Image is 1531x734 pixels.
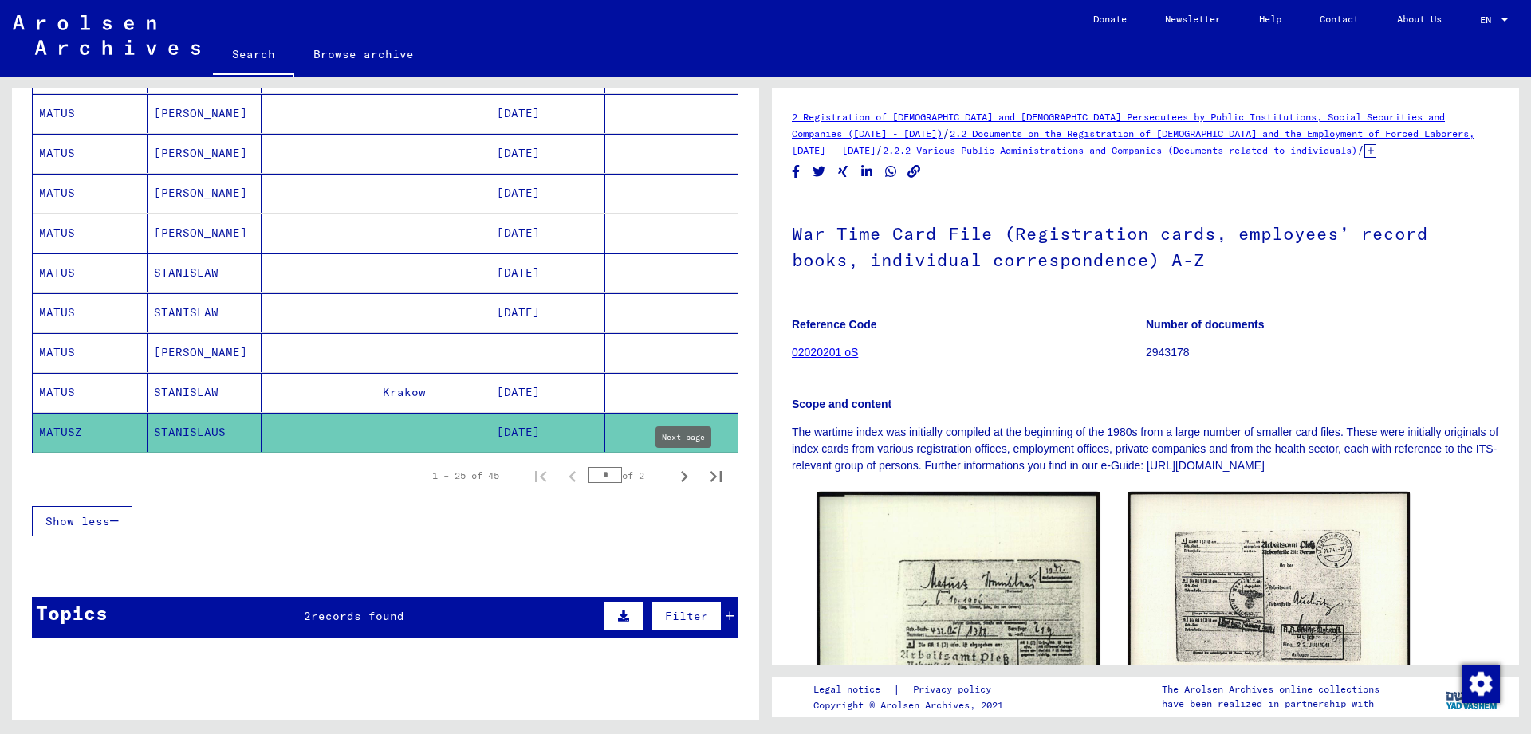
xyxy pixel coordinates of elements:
mat-cell: MATUS [33,293,148,332]
mat-cell: [DATE] [490,293,605,332]
div: Change consent [1461,664,1499,702]
mat-cell: [PERSON_NAME] [148,174,262,213]
span: / [943,126,950,140]
mat-cell: MATUS [33,174,148,213]
mat-cell: MATUS [33,253,148,292]
mat-cell: MATUS [33,94,148,133]
img: Arolsen_neg.svg [13,15,200,55]
span: / [876,143,883,157]
mat-cell: [DATE] [490,413,605,452]
img: yv_logo.png [1442,677,1502,716]
button: Last page [700,460,732,492]
mat-cell: [PERSON_NAME] [148,214,262,253]
mat-cell: [PERSON_NAME] [148,333,262,372]
mat-cell: MATUS [33,373,148,412]
mat-cell: Krakow [376,373,491,412]
button: Show less [32,506,132,536]
a: 2.2.2 Various Public Administrations and Companies (Documents related to individuals) [883,144,1357,156]
button: Next page [668,460,700,492]
p: The wartime index was initially compiled at the beginning of the 1980s from a large number of sma... [792,424,1499,474]
b: Scope and content [792,398,891,410]
p: The Arolsen Archives online collections [1162,682,1379,697]
mat-cell: STANISLAUS [148,413,262,452]
button: Share on Xing [835,162,852,182]
span: records found [311,609,404,623]
span: / [1357,143,1364,157]
mat-cell: [PERSON_NAME] [148,134,262,173]
mat-cell: [DATE] [490,253,605,292]
h1: War Time Card File (Registration cards, employees’ record books, individual correspondence) A-Z [792,197,1499,293]
button: Share on Twitter [811,162,828,182]
img: 002.jpg [1128,492,1411,692]
mat-cell: MATUS [33,134,148,173]
span: Filter [665,609,708,623]
button: Share on WhatsApp [883,162,899,182]
a: Browse archive [294,35,433,73]
a: 2.2 Documents on the Registration of [DEMOGRAPHIC_DATA] and the Employment of Forced Laborers, [D... [792,128,1474,156]
mat-cell: [DATE] [490,373,605,412]
button: Share on LinkedIn [859,162,876,182]
button: Previous page [557,460,588,492]
mat-cell: [DATE] [490,134,605,173]
mat-cell: STANISLAW [148,253,262,292]
span: 2 [304,609,311,623]
b: Reference Code [792,318,877,331]
p: Copyright © Arolsen Archives, 2021 [813,698,1010,712]
a: Legal notice [813,681,893,698]
a: Privacy policy [900,681,1010,698]
a: 2 Registration of [DEMOGRAPHIC_DATA] and [DEMOGRAPHIC_DATA] Persecutees by Public Institutions, S... [792,111,1445,139]
mat-cell: MATUSZ [33,413,148,452]
mat-cell: [DATE] [490,94,605,133]
p: 2943178 [1146,344,1499,361]
a: 02020201 oS [792,346,858,359]
span: EN [1480,14,1498,26]
div: 1 – 25 of 45 [432,469,499,483]
a: Search [213,35,294,77]
img: Change consent [1462,665,1500,703]
mat-cell: [DATE] [490,214,605,253]
button: Filter [651,601,722,631]
b: Number of documents [1146,318,1265,331]
button: First page [525,460,557,492]
div: | [813,681,1010,698]
p: have been realized in partnership with [1162,697,1379,711]
div: of 2 [588,468,668,483]
mat-cell: [DATE] [490,174,605,213]
div: Topics [36,599,108,627]
mat-cell: MATUS [33,214,148,253]
mat-cell: [PERSON_NAME] [148,94,262,133]
mat-cell: STANISLAW [148,293,262,332]
button: Share on Facebook [788,162,805,182]
mat-cell: STANISLAW [148,373,262,412]
mat-cell: MATUS [33,333,148,372]
span: Show less [45,514,110,528]
button: Copy link [906,162,923,182]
